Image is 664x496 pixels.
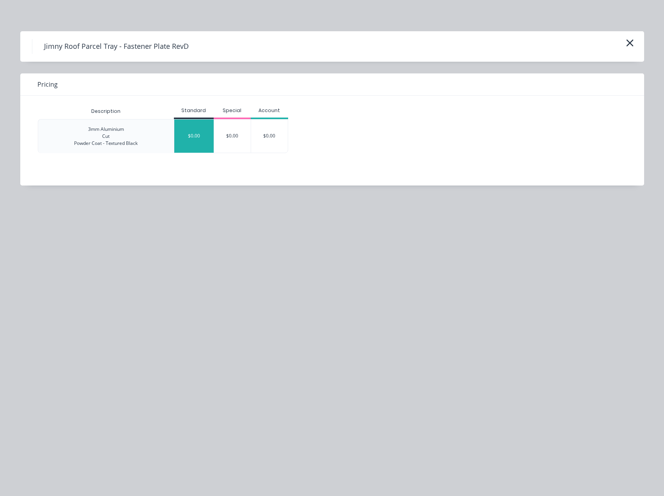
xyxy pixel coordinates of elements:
[32,39,200,54] h4: Jimny Roof Parcel Tray - Fastener Plate RevD
[214,107,251,114] div: Special
[85,102,127,121] div: Description
[74,126,138,147] div: 3mm Aluminium Cut Powder Coat - Textured Black
[37,80,58,89] span: Pricing
[251,120,288,153] div: $0.00
[214,120,251,153] div: $0.00
[174,120,214,153] div: $0.00
[251,107,288,114] div: Account
[174,107,214,114] div: Standard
